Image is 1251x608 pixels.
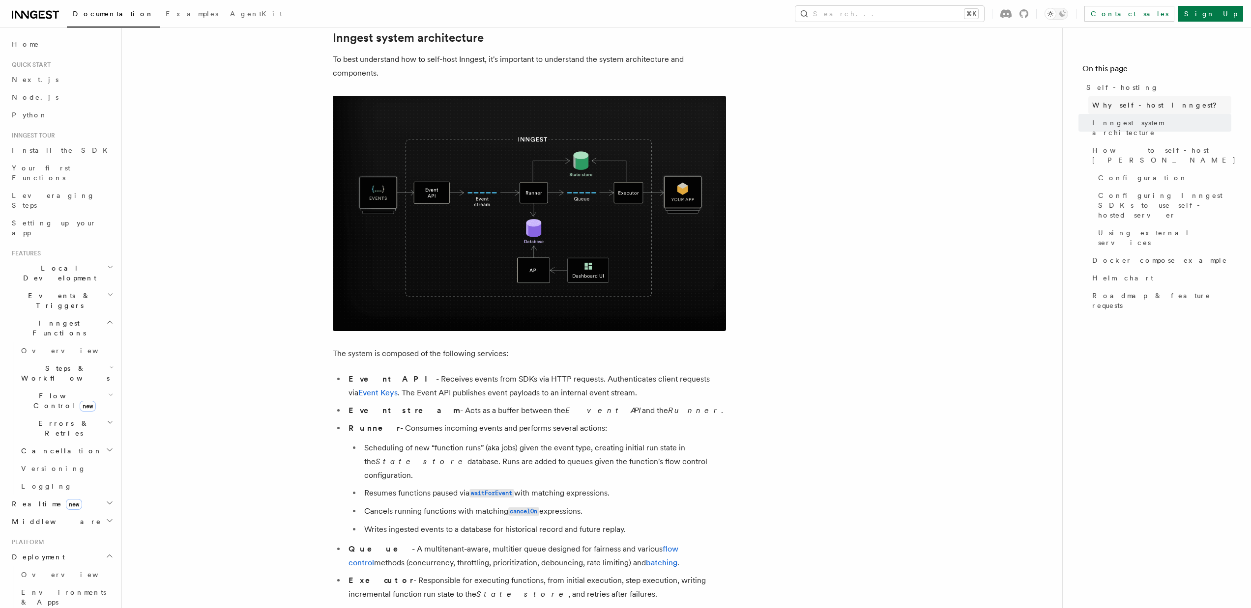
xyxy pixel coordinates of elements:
[8,291,107,310] span: Events & Triggers
[17,342,116,359] a: Overview
[8,538,44,546] span: Platform
[17,391,108,411] span: Flow Control
[349,423,400,433] strong: Runner
[8,61,51,69] span: Quick start
[565,406,642,415] em: Event API
[333,96,726,331] img: Inngest system architecture diagram
[476,589,568,599] em: State store
[1088,287,1231,314] a: Roadmap & feature requests
[346,574,726,601] li: - Responsible for executing functions, from initial execution, step execution, writing incrementa...
[21,482,72,490] span: Logging
[1088,96,1231,114] a: Why self-host Inngest?
[1088,141,1231,169] a: How to self-host [PERSON_NAME]
[8,263,107,283] span: Local Development
[17,446,102,456] span: Cancellation
[333,347,726,360] p: The system is composed of the following services:
[17,418,107,438] span: Errors & Retries
[1088,269,1231,287] a: Helm chart
[795,6,984,22] button: Search...⌘K
[17,566,116,583] a: Overview
[17,363,110,383] span: Steps & Workflows
[1092,255,1227,265] span: Docker compose example
[8,141,116,159] a: Install the SDK
[964,9,978,19] kbd: ⌘K
[80,401,96,412] span: new
[8,106,116,124] a: Python
[224,3,288,27] a: AgentKit
[1094,187,1231,224] a: Configuring Inngest SDKs to use self-hosted server
[12,39,39,49] span: Home
[1094,224,1231,251] a: Using external services
[66,499,82,510] span: new
[17,359,116,387] button: Steps & Workflows
[333,31,484,45] a: Inngest system architecture
[361,504,726,519] li: Cancels running functions with matching expressions.
[8,517,101,526] span: Middleware
[346,372,726,400] li: - Receives events from SDKs via HTTP requests. Authenticates client requests via . The Event API ...
[8,287,116,314] button: Events & Triggers
[8,548,116,566] button: Deployment
[17,460,116,477] a: Versioning
[1092,100,1223,110] span: Why self-host Inngest?
[349,374,436,384] strong: Event API
[1098,173,1188,183] span: Configuration
[1098,228,1231,248] span: Using external services
[8,314,116,342] button: Inngest Functions
[8,499,82,509] span: Realtime
[349,406,460,415] strong: Event stream
[8,132,55,139] span: Inngest tour
[358,388,398,397] a: Event Keys
[12,76,58,83] span: Next.js
[646,558,677,567] a: batching
[1084,6,1174,22] a: Contact sales
[17,415,116,442] button: Errors & Retries
[166,10,218,18] span: Examples
[333,53,726,80] p: To best understand how to self-host Inngest, it's important to understand the system architecture...
[508,506,539,516] a: cancelOn
[8,35,116,53] a: Home
[361,523,726,536] li: Writes ingested events to a database for historical record and future replay.
[1092,118,1231,138] span: Inngest system architecture
[1178,6,1243,22] a: Sign Up
[8,187,116,214] a: Leveraging Steps
[469,489,514,497] code: waitForEvent
[17,387,116,415] button: Flow Controlnew
[1082,63,1231,79] h4: On this page
[1094,169,1231,187] a: Configuration
[8,71,116,88] a: Next.js
[21,588,106,606] span: Environments & Apps
[8,552,65,562] span: Deployment
[469,488,514,497] a: waitForEvent
[668,406,721,415] em: Runner
[12,93,58,101] span: Node.js
[361,441,726,482] li: Scheduling of new “function runs” (aka jobs) given the event type, creating initial run state in ...
[349,576,413,585] strong: Executor
[1098,191,1231,220] span: Configuring Inngest SDKs to use self-hosted server
[8,259,116,287] button: Local Development
[160,3,224,27] a: Examples
[376,457,467,466] em: State store
[1088,114,1231,141] a: Inngest system architecture
[8,342,116,495] div: Inngest Functions
[508,507,539,516] code: cancelOn
[1045,8,1068,20] button: Toggle dark mode
[1088,251,1231,269] a: Docker compose example
[12,111,48,119] span: Python
[8,88,116,106] a: Node.js
[8,513,116,530] button: Middleware
[230,10,282,18] span: AgentKit
[361,486,726,500] li: Resumes functions paused via with matching expressions.
[8,495,116,513] button: Realtimenew
[21,347,122,355] span: Overview
[1082,79,1231,96] a: Self-hosting
[346,542,726,570] li: - A multitenant-aware, multitier queue designed for fairness and various methods (concurrency, th...
[346,404,726,417] li: - Acts as a buffer between the and the .
[12,192,95,209] span: Leveraging Steps
[73,10,154,18] span: Documentation
[21,465,86,472] span: Versioning
[346,421,726,536] li: - Consumes incoming events and performs several actions:
[12,219,96,237] span: Setting up your app
[12,146,114,154] span: Install the SDK
[8,214,116,242] a: Setting up your app
[12,164,70,182] span: Your first Functions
